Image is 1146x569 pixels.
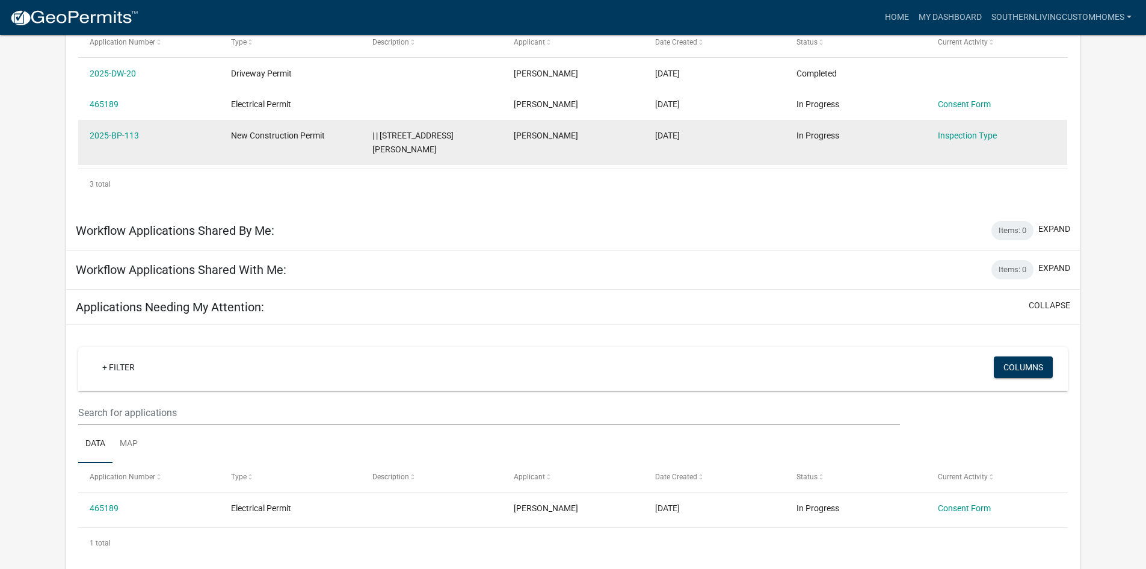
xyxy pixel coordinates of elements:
[784,28,926,57] datatable-header-cell: Status
[220,28,361,57] datatable-header-cell: Type
[93,356,144,378] a: + Filter
[90,131,139,140] a: 2025-BP-113
[514,473,545,481] span: Applicant
[796,99,839,109] span: In Progress
[76,223,274,238] h5: Workflow Applications Shared By Me:
[991,221,1034,240] div: Items: 0
[880,6,914,29] a: Home
[938,38,988,46] span: Current Activity
[655,503,680,513] span: 08/18/2025
[231,38,247,46] span: Type
[78,463,220,492] datatable-header-cell: Application Number
[502,463,644,492] datatable-header-cell: Applicant
[796,38,818,46] span: Status
[914,6,987,29] a: My Dashboard
[361,28,502,57] datatable-header-cell: Description
[76,300,264,314] h5: Applications Needing My Attention:
[655,69,680,78] span: 08/22/2025
[938,131,997,140] a: Inspection Type
[1029,299,1070,312] button: collapse
[926,28,1067,57] datatable-header-cell: Current Activity
[987,6,1136,29] a: SouthernLivingCustomHomes
[90,473,155,481] span: Application Number
[994,356,1053,378] button: Columns
[78,425,112,464] a: Data
[78,28,220,57] datatable-header-cell: Application Number
[796,69,837,78] span: Completed
[78,400,899,425] input: Search for applications
[231,473,247,481] span: Type
[514,38,545,46] span: Applicant
[938,99,991,109] a: Consent Form
[644,28,785,57] datatable-header-cell: Date Created
[372,131,454,154] span: | | 9250 Cartledge Rd, Box Springs, Ga 31801
[926,463,1067,492] datatable-header-cell: Current Activity
[655,38,697,46] span: Date Created
[231,69,292,78] span: Driveway Permit
[76,263,286,277] h5: Workflow Applications Shared With Me:
[514,99,578,109] span: Bailey Smith
[231,131,325,140] span: New Construction Permit
[796,503,839,513] span: In Progress
[502,28,644,57] datatable-header-cell: Applicant
[372,473,409,481] span: Description
[90,503,119,513] a: 465189
[78,169,1068,199] div: 3 total
[514,69,578,78] span: Bailey Smith
[231,503,291,513] span: Electrical Permit
[372,38,409,46] span: Description
[514,503,578,513] span: Bailey Smith
[991,260,1034,279] div: Items: 0
[655,473,697,481] span: Date Created
[112,425,145,464] a: Map
[1038,262,1070,275] button: expand
[938,473,988,481] span: Current Activity
[90,38,155,46] span: Application Number
[361,463,502,492] datatable-header-cell: Description
[78,528,1068,558] div: 1 total
[90,69,136,78] a: 2025-DW-20
[90,99,119,109] a: 465189
[784,463,926,492] datatable-header-cell: Status
[1038,223,1070,235] button: expand
[796,473,818,481] span: Status
[938,503,991,513] a: Consent Form
[514,131,578,140] span: Bailey Smith
[655,99,680,109] span: 08/18/2025
[220,463,361,492] datatable-header-cell: Type
[231,99,291,109] span: Electrical Permit
[644,463,785,492] datatable-header-cell: Date Created
[655,131,680,140] span: 08/18/2025
[796,131,839,140] span: In Progress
